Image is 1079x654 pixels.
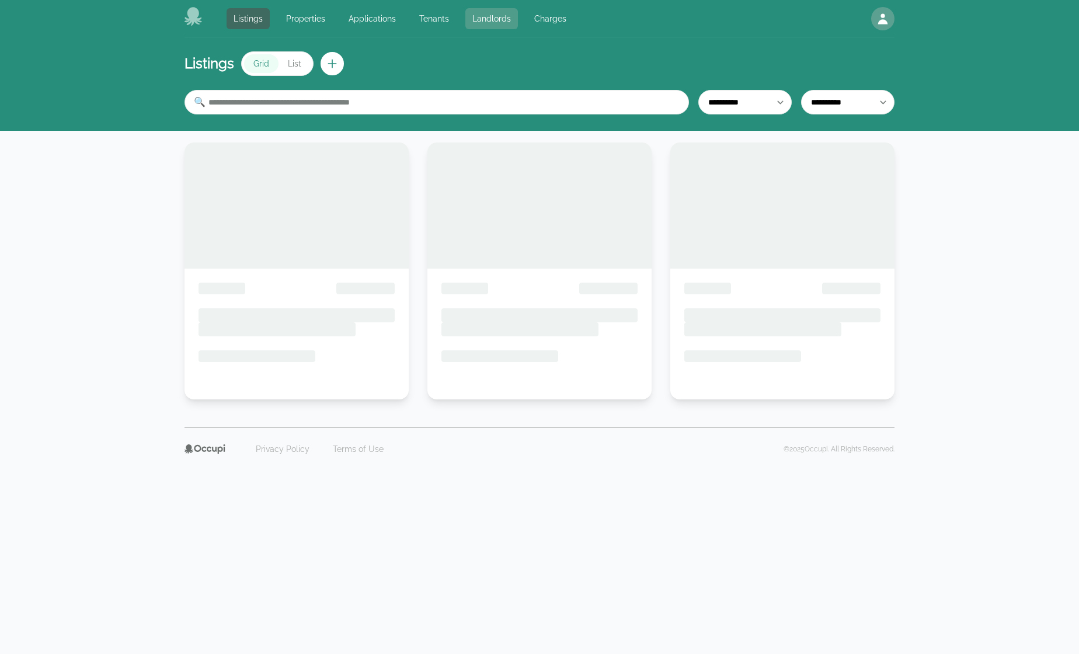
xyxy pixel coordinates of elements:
[326,440,391,458] a: Terms of Use
[185,54,234,73] h1: Listings
[412,8,456,29] a: Tenants
[321,52,344,75] button: Create new listing
[244,54,279,73] button: Grid
[227,8,270,29] a: Listings
[465,8,518,29] a: Landlords
[279,54,311,73] button: List
[784,444,894,454] p: © 2025 Occupi. All Rights Reserved.
[527,8,573,29] a: Charges
[342,8,403,29] a: Applications
[249,440,316,458] a: Privacy Policy
[279,8,332,29] a: Properties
